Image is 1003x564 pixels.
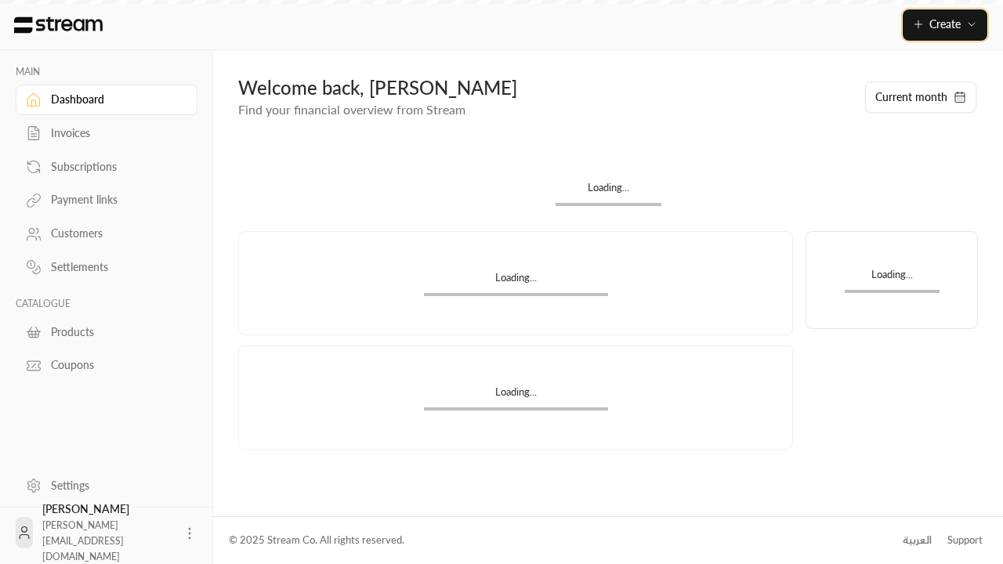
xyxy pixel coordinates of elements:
span: Find your financial overview from Stream [238,102,465,117]
a: Subscriptions [16,151,197,182]
div: Loading... [424,385,608,407]
div: Loading... [845,267,940,290]
a: Settings [16,470,197,501]
button: Create [903,9,987,41]
a: Support [942,526,987,555]
a: Invoices [16,118,197,149]
div: Loading... [556,180,661,203]
a: Products [16,316,197,347]
div: Coupons [51,357,178,373]
div: Products [51,324,178,340]
p: CATALOGUE [16,298,197,310]
div: Customers [51,226,178,241]
div: © 2025 Stream Co. All rights reserved. [229,533,404,548]
a: Customers [16,219,197,249]
div: Invoices [51,125,178,141]
div: العربية [903,533,932,548]
div: Dashboard [51,92,178,107]
span: Create [929,17,961,31]
div: Payment links [51,192,178,208]
div: Subscriptions [51,159,178,175]
div: Settings [51,478,178,493]
a: Dashboard [16,85,197,115]
div: [PERSON_NAME] [42,501,172,564]
a: Payment links [16,185,197,215]
p: MAIN [16,66,197,78]
div: Welcome back, [PERSON_NAME] [238,75,849,100]
div: Settlements [51,259,178,275]
span: [PERSON_NAME][EMAIL_ADDRESS][DOMAIN_NAME] [42,519,124,562]
button: Current month [865,81,976,113]
div: Loading... [424,270,608,293]
a: Coupons [16,350,197,381]
a: Settlements [16,252,197,283]
img: Logo [13,16,104,34]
